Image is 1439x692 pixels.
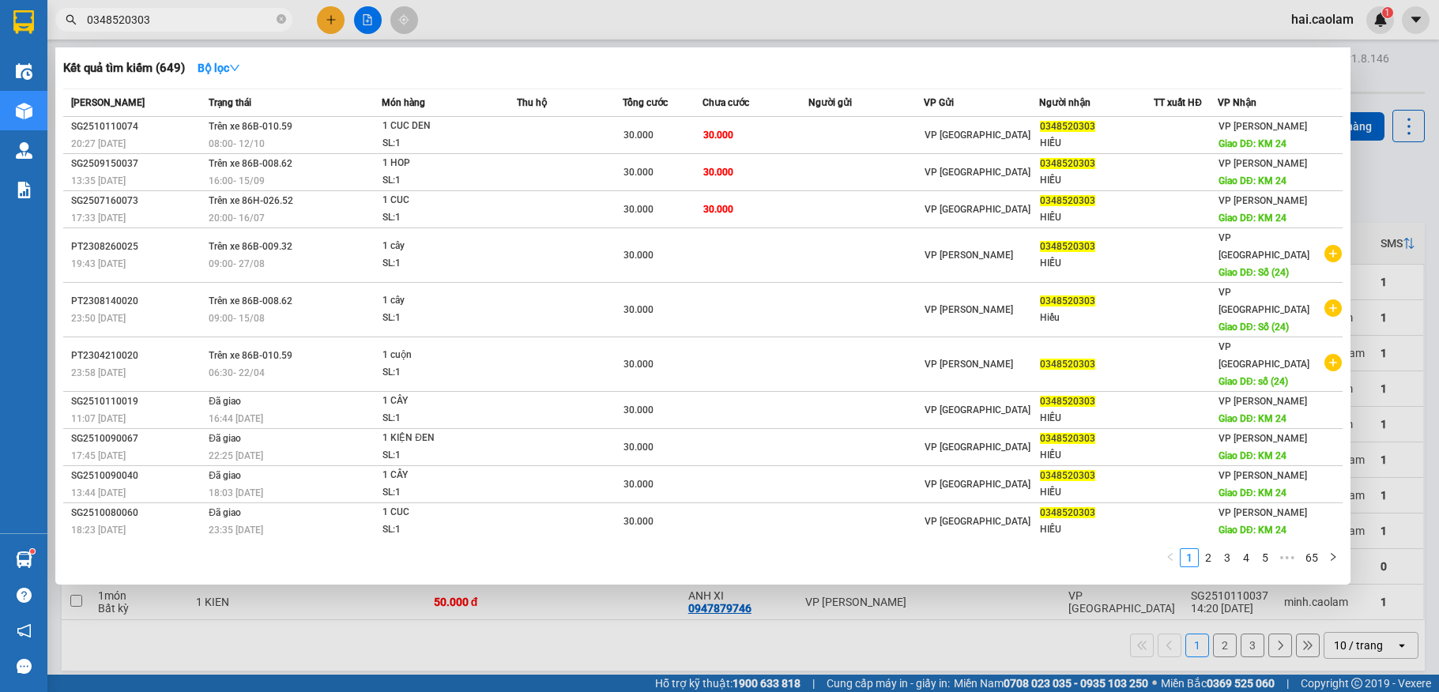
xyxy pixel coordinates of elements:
[1324,354,1342,371] span: plus-circle
[703,167,733,178] span: 30.000
[1154,97,1202,108] span: TT xuất HĐ
[71,138,126,149] span: 20:27 [DATE]
[925,304,1013,315] span: VP [PERSON_NAME]
[1219,158,1307,169] span: VP [PERSON_NAME]
[1219,322,1289,333] span: Giao DĐ: Số (24)
[13,10,34,34] img: logo-vxr
[382,364,501,382] div: SL: 1
[1161,548,1180,567] li: Previous Page
[209,97,251,108] span: Trạng thái
[209,241,292,252] span: Trên xe 86B-009.32
[71,212,126,224] span: 17:33 [DATE]
[382,118,501,135] div: 1 CUC DEN
[924,97,954,108] span: VP Gửi
[1275,548,1300,567] span: •••
[623,97,668,108] span: Tổng cước
[209,507,241,518] span: Đã giao
[1040,241,1095,252] span: 0348520303
[1181,549,1198,566] a: 1
[1324,548,1343,567] li: Next Page
[277,14,286,24] span: close-circle
[623,479,654,490] span: 30.000
[16,63,32,80] img: warehouse-icon
[71,118,204,135] div: SG2510110074
[703,130,733,141] span: 30.000
[1219,232,1309,261] span: VP [GEOGRAPHIC_DATA]
[71,348,204,364] div: PT2304210020
[1219,433,1307,444] span: VP [PERSON_NAME]
[1200,549,1217,566] a: 2
[71,505,204,521] div: SG2510080060
[198,62,240,74] strong: Bộ lọc
[277,13,286,28] span: close-circle
[1328,552,1338,562] span: right
[17,623,32,638] span: notification
[1219,376,1288,387] span: Giao DĐ: số (24)
[925,442,1030,453] span: VP [GEOGRAPHIC_DATA]
[623,250,654,261] span: 30.000
[1040,410,1154,427] div: HIẾU
[1040,209,1154,226] div: HIẾU
[1256,549,1274,566] a: 5
[1040,521,1154,538] div: HIẾU
[1219,341,1309,370] span: VP [GEOGRAPHIC_DATA]
[71,258,126,269] span: 19:43 [DATE]
[71,239,204,255] div: PT2308260025
[1219,195,1307,206] span: VP [PERSON_NAME]
[382,484,501,502] div: SL: 1
[209,487,263,498] span: 18:03 [DATE]
[71,487,126,498] span: 13:44 [DATE]
[1040,507,1095,518] span: 0348520303
[517,97,547,108] span: Thu hộ
[925,516,1030,527] span: VP [GEOGRAPHIC_DATA]
[209,525,263,536] span: 23:35 [DATE]
[1040,470,1095,481] span: 0348520303
[63,60,185,77] h3: Kết quả tìm kiếm ( 649 )
[623,167,654,178] span: 30.000
[1300,548,1324,567] li: 65
[382,430,501,447] div: 1 KIỆN ĐEN
[1040,447,1154,464] div: HIẾU
[382,155,501,172] div: 1 HOP
[1324,548,1343,567] button: right
[1180,548,1199,567] li: 1
[925,204,1030,215] span: VP [GEOGRAPHIC_DATA]
[229,62,240,73] span: down
[703,204,733,215] span: 30.000
[925,359,1013,370] span: VP [PERSON_NAME]
[1219,121,1307,132] span: VP [PERSON_NAME]
[1040,195,1095,206] span: 0348520303
[925,404,1030,416] span: VP [GEOGRAPHIC_DATA]
[382,521,501,539] div: SL: 1
[209,396,241,407] span: Đã giao
[30,549,35,554] sup: 1
[1040,396,1095,407] span: 0348520303
[209,295,292,307] span: Trên xe 86B-008.62
[1040,295,1095,307] span: 0348520303
[16,103,32,119] img: warehouse-icon
[382,467,501,484] div: 1 CÂY
[623,404,654,416] span: 30.000
[1219,549,1236,566] a: 3
[1237,548,1256,567] li: 4
[382,238,501,255] div: 1 cây
[1219,212,1286,224] span: Giao DĐ: KM 24
[1161,548,1180,567] button: left
[1040,433,1095,444] span: 0348520303
[16,142,32,159] img: warehouse-icon
[1218,548,1237,567] li: 3
[1219,175,1286,186] span: Giao DĐ: KM 24
[71,431,204,447] div: SG2510090067
[71,525,126,536] span: 18:23 [DATE]
[623,442,654,453] span: 30.000
[1219,138,1286,149] span: Giao DĐ: KM 24
[925,130,1030,141] span: VP [GEOGRAPHIC_DATA]
[382,135,501,152] div: SL: 1
[71,450,126,461] span: 17:45 [DATE]
[71,393,204,410] div: SG2510110019
[623,204,654,215] span: 30.000
[1040,255,1154,272] div: HIẾU
[382,192,501,209] div: 1 CUC
[71,313,126,324] span: 23:50 [DATE]
[382,209,501,227] div: SL: 1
